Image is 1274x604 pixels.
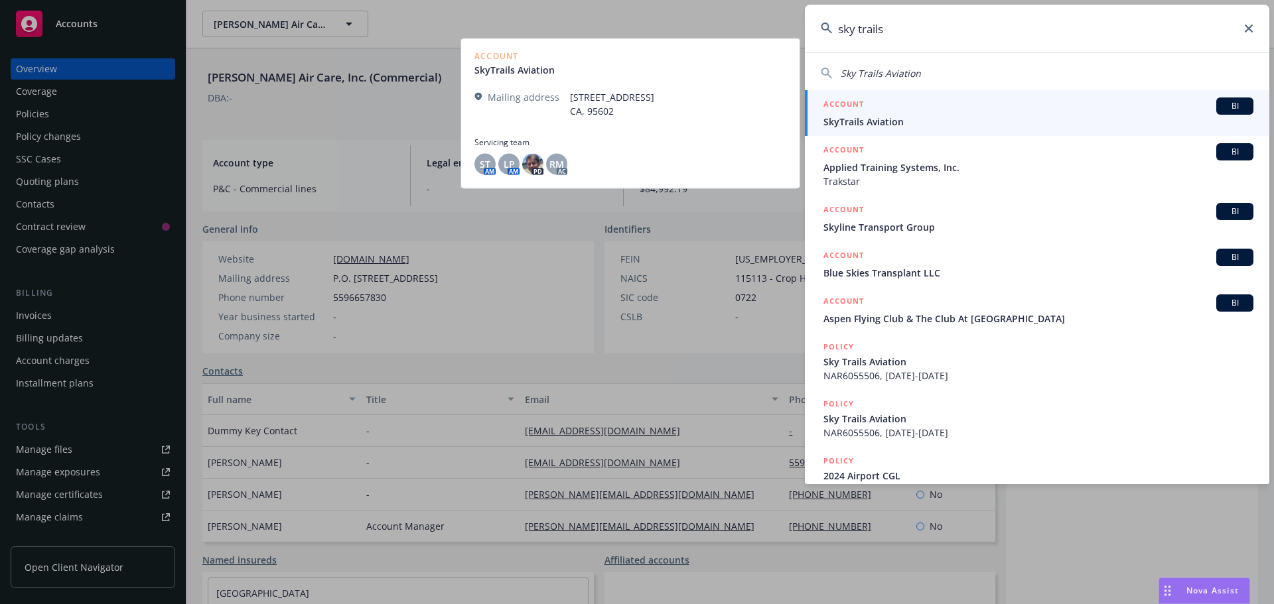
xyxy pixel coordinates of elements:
[1222,251,1248,263] span: BI
[823,220,1253,234] span: Skyline Transport Group
[823,203,864,219] h5: ACCOUNT
[805,447,1269,504] a: POLICY2024 Airport CGLNAF6063094, [DATE]-[DATE]
[823,115,1253,129] span: SkyTrails Aviation
[1186,585,1239,596] span: Nova Assist
[805,287,1269,333] a: ACCOUNTBIAspen Flying Club & The Club At [GEOGRAPHIC_DATA]
[805,136,1269,196] a: ACCOUNTBIApplied Training Systems, Inc.Trakstar
[841,67,921,80] span: Sky Trails Aviation
[823,483,1253,497] span: NAF6063094, [DATE]-[DATE]
[1159,578,1176,603] div: Drag to move
[1222,297,1248,309] span: BI
[823,143,864,159] h5: ACCOUNT
[805,90,1269,136] a: ACCOUNTBISkyTrails Aviation
[823,454,854,467] h5: POLICY
[823,340,854,353] h5: POLICY
[823,412,1253,426] span: Sky Trails Aviation
[805,390,1269,447] a: POLICYSky Trails AviationNAR6055506, [DATE]-[DATE]
[823,469,1253,483] span: 2024 Airport CGL
[1159,577,1250,604] button: Nova Assist
[823,174,1253,188] span: Trakstar
[823,160,1253,174] span: Applied Training Systems, Inc.
[805,241,1269,287] a: ACCOUNTBIBlue Skies Transplant LLC
[823,397,854,410] h5: POLICY
[823,355,1253,369] span: Sky Trails Aviation
[823,266,1253,280] span: Blue Skies Transplant LLC
[823,249,864,265] h5: ACCOUNT
[1222,100,1248,112] span: BI
[1222,146,1248,158] span: BI
[823,426,1253,440] span: NAR6055506, [DATE]-[DATE]
[805,5,1269,52] input: Search...
[805,196,1269,241] a: ACCOUNTBISkyline Transport Group
[823,369,1253,383] span: NAR6055506, [DATE]-[DATE]
[823,312,1253,326] span: Aspen Flying Club & The Club At [GEOGRAPHIC_DATA]
[1222,206,1248,217] span: BI
[823,97,864,113] h5: ACCOUNT
[805,333,1269,390] a: POLICYSky Trails AviationNAR6055506, [DATE]-[DATE]
[823,294,864,310] h5: ACCOUNT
